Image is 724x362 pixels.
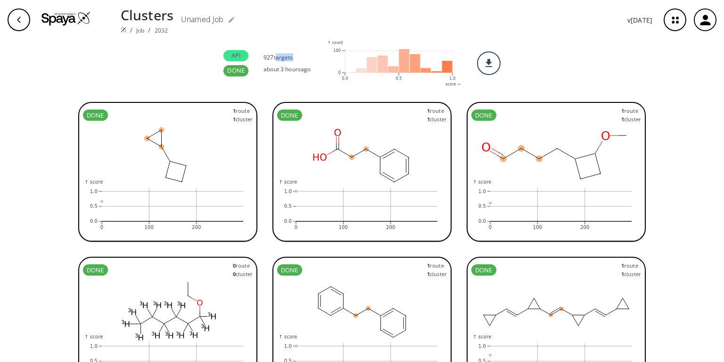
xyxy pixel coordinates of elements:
li: / [148,25,150,35]
g: x-axis label [445,82,461,86]
g: dot [489,354,492,356]
svg: OC(=O)CCc1ccccc1 [277,124,447,190]
text: 100 [339,225,348,230]
text: 0 [489,225,492,230]
g: rule [296,346,437,361]
g: y-axis tick [487,191,490,221]
text: 1.0 [284,188,292,194]
strong: 1 [427,270,430,278]
g: x-axis tick [296,221,391,224]
img: Spaya logo [121,27,126,33]
g: rule [490,191,632,206]
text: 100 [333,49,341,53]
g: dot [295,190,297,193]
g: dot [295,345,297,347]
g: y-axis label [473,334,491,339]
g: y-axis label [84,179,103,185]
text: 200 [192,225,201,230]
text: 1.0 [478,188,486,194]
li: / [130,25,132,35]
g: y-axis tick [342,51,345,73]
g: y-axis tick label [90,188,98,224]
text: 1.0 [478,343,486,348]
g: rule [102,191,243,206]
span: route [621,107,641,115]
h6: Unamed Job [181,14,224,26]
g: rule [102,346,243,361]
text: 0 [338,71,340,75]
span: DONE [83,266,108,275]
text: 0.5 [90,203,98,209]
g: rule [296,191,437,206]
g: x-axis tick label [295,225,395,230]
text: 0 [100,225,104,230]
text: 100 [533,225,543,230]
span: cluster [233,115,253,124]
span: DONE [277,266,302,275]
g: dot [489,202,492,204]
svg: C(=CC1CC1C=CC1CC1C=CC1CC1)C1CC1 [471,279,641,345]
p: Clusters [121,5,173,25]
text: 0.0 [90,219,98,224]
g: x-axis tick [345,73,452,76]
text: 0.0 [284,219,292,224]
text: 0.5 [284,203,292,209]
text: ↑ count [328,41,343,45]
strong: 1 [427,107,430,114]
text: 0.0 [478,219,486,224]
g: y-axis tick label [284,188,292,224]
strong: 0 [233,270,236,278]
g: y-axis label [279,179,297,185]
svg: [3H]C([3H])([3H])C([3H])([3H])C([3H])([3H])C([3H])([3H])C([3H])([3H])C([3H])([3H])OCC [83,279,253,345]
span: route [233,107,253,115]
text: 0 [295,225,298,230]
span: DONE [223,66,248,76]
span: route [621,261,641,270]
g: rule [490,346,632,361]
text: ↑ score [473,179,491,185]
svg: c1ccc(CCc2ccccc2)cc1 [277,279,447,345]
span: cluster [621,270,641,278]
g: rect [345,49,452,73]
g: y-axis tick label [333,49,341,75]
span: cluster [233,270,253,278]
p: about 3 hours ago [263,65,311,73]
span: DONE [83,111,108,120]
g: x-axis tick [102,221,197,224]
g: x-axis tick label [342,76,455,81]
g: y-axis tick [293,191,296,221]
text: ↑ score [279,334,297,339]
text: ↑ score [279,179,297,185]
text: ↑ score [84,179,103,185]
span: route [233,261,253,270]
strong: 1 [233,116,236,123]
text: 1.0 [90,188,98,194]
text: 0.5 [478,203,486,209]
g: y-axis label [328,41,343,45]
g: y-axis label [473,179,491,185]
a: Job [136,26,144,34]
span: DONE [471,266,496,275]
span: cluster [621,115,641,124]
g: x-axis tick label [489,225,590,230]
span: cluster [427,115,447,124]
text: 200 [580,225,590,230]
text: score → [445,82,461,86]
g: rule [343,188,390,221]
span: route [427,261,447,270]
text: 1.0 [284,343,292,348]
span: API [228,51,245,60]
g: x-grid [345,49,452,73]
g: dot [100,200,103,202]
svg: C1CC(C2CC2)C1 [83,124,253,190]
text: 0.0 [342,76,348,81]
strong: 1 [621,107,624,114]
g: rule [149,188,196,221]
g: y-axis label [279,334,297,339]
g: x-axis tick [490,221,585,224]
strong: 1 [621,116,624,123]
span: cluster [427,270,447,278]
text: ↑ score [84,334,103,339]
text: 1.0 [90,343,98,348]
text: 0.5 [395,76,402,81]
